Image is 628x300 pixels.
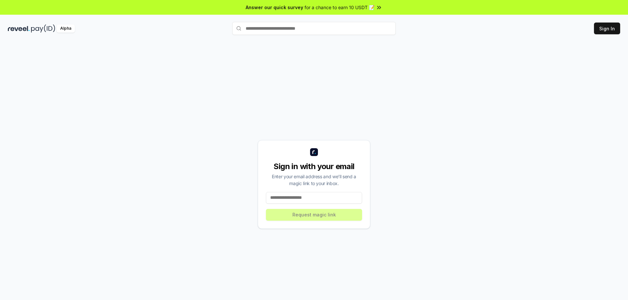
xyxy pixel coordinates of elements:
img: reveel_dark [8,24,30,33]
span: for a chance to earn 10 USDT 📝 [305,4,375,11]
div: Alpha [57,24,75,33]
img: pay_id [31,24,55,33]
div: Sign in with your email [266,161,362,172]
span: Answer our quick survey [246,4,303,11]
button: Sign In [594,23,620,34]
img: logo_small [310,148,318,156]
div: Enter your email address and we’ll send a magic link to your inbox. [266,173,362,187]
